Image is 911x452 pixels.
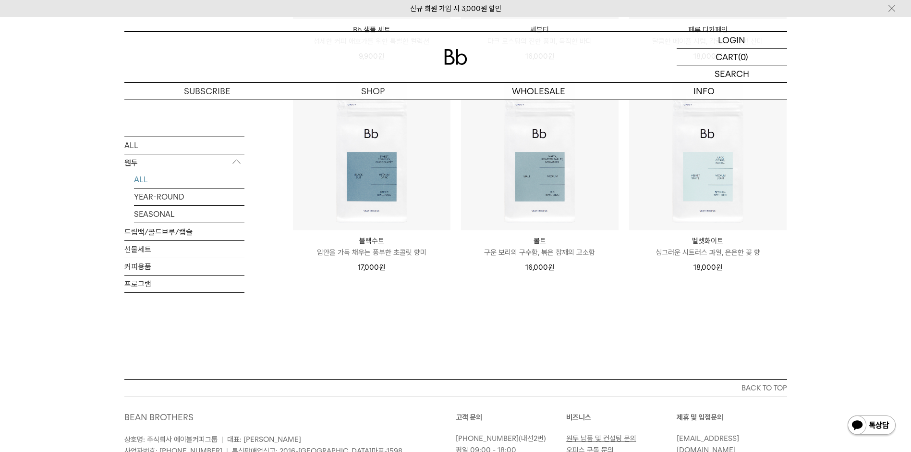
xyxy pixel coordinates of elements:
img: 벨벳화이트 [629,73,787,230]
a: 몰트 구운 보리의 구수함, 볶은 참깨의 고소함 [461,235,619,258]
span: 원 [379,263,385,272]
span: 상호명: 주식회사 에이블커피그룹 [124,435,218,444]
a: SHOP [290,83,456,100]
p: (내선2번) [456,433,561,444]
a: ALL [134,171,244,188]
img: 몰트 [461,73,619,230]
img: 블랙수트 [293,73,450,230]
a: BEAN BROTHERS [124,412,194,422]
span: 17,000 [358,263,385,272]
p: 몰트 [461,235,619,247]
a: YEAR-ROUND [134,188,244,205]
p: 싱그러운 시트러스 과일, 은은한 꽃 향 [629,247,787,258]
img: 카카오톡 채널 1:1 채팅 버튼 [847,414,897,438]
p: 입안을 가득 채우는 풍부한 초콜릿 향미 [293,247,450,258]
a: 선물세트 [124,241,244,258]
p: 제휴 및 입점문의 [677,412,787,423]
a: SUBSCRIBE [124,83,290,100]
p: LOGIN [718,32,745,48]
p: 원두 [124,154,244,172]
span: 원 [548,263,554,272]
img: 로고 [444,49,467,65]
a: 커피용품 [124,258,244,275]
a: ALL [124,137,244,154]
p: 블랙수트 [293,235,450,247]
a: 벨벳화이트 싱그러운 시트러스 과일, 은은한 꽃 향 [629,235,787,258]
p: 구운 보리의 구수함, 볶은 참깨의 고소함 [461,247,619,258]
a: SEASONAL [134,206,244,223]
p: 비즈니스 [566,412,677,423]
p: 고객 문의 [456,412,566,423]
a: [PHONE_NUMBER] [456,434,519,443]
span: | [221,435,223,444]
p: CART [716,49,738,65]
a: 신규 회원 가입 시 3,000원 할인 [410,4,501,13]
span: 대표: [PERSON_NAME] [227,435,301,444]
button: BACK TO TOP [124,379,787,397]
a: 원두 납품 및 컨설팅 문의 [566,434,636,443]
p: INFO [621,83,787,100]
a: 드립백/콜드브루/캡슐 [124,224,244,240]
a: CART (0) [677,49,787,65]
p: WHOLESALE [456,83,621,100]
span: 18,000 [693,263,722,272]
a: LOGIN [677,32,787,49]
a: 프로그램 [124,276,244,292]
p: (0) [738,49,748,65]
p: SEARCH [715,65,749,82]
a: 블랙수트 입안을 가득 채우는 풍부한 초콜릿 향미 [293,235,450,258]
span: 원 [716,263,722,272]
p: 벨벳화이트 [629,235,787,247]
span: 16,000 [525,263,554,272]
